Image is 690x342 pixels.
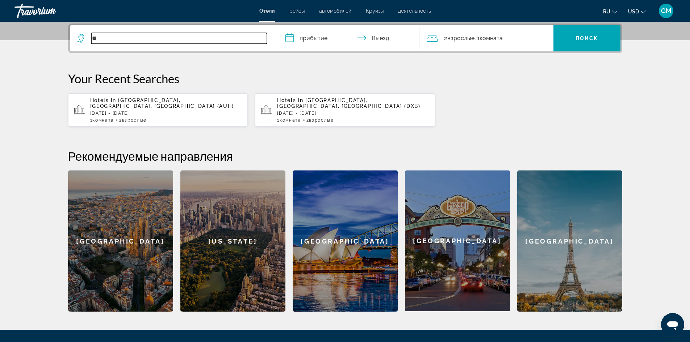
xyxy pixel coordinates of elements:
a: рейсы [289,8,305,14]
a: Отели [259,8,275,14]
div: Search widget [70,25,620,51]
span: USD [628,9,639,14]
button: Поиск [553,25,620,51]
span: 2 [119,118,147,123]
button: Change currency [628,6,646,17]
a: Travorium [14,1,87,20]
h2: Рекомендуемые направления [68,149,622,163]
button: Change language [603,6,617,17]
a: Круизы [366,8,384,14]
p: [DATE] - [DATE] [90,111,242,116]
span: 1 [277,118,301,123]
span: , 1 [474,33,503,43]
p: [DATE] - [DATE] [277,111,429,116]
span: Hotels in [90,97,116,103]
span: 2 [306,118,334,123]
button: Check in and out dates [278,25,419,51]
span: Комната [280,118,301,123]
a: [GEOGRAPHIC_DATA] [517,170,622,312]
span: [GEOGRAPHIC_DATA], [GEOGRAPHIC_DATA], [GEOGRAPHIC_DATA] (DXB) [277,97,421,109]
iframe: Кнопка запуска окна обмена сообщениями [661,313,684,336]
a: [GEOGRAPHIC_DATA] [405,170,510,312]
span: GM [661,7,672,14]
a: [GEOGRAPHIC_DATA] [293,170,398,312]
span: 1 [90,118,114,123]
a: деятельность [398,8,431,14]
button: Hotels in [GEOGRAPHIC_DATA], [GEOGRAPHIC_DATA], [GEOGRAPHIC_DATA] (DXB)[DATE] - [DATE]1Комната2Вз... [255,93,435,127]
button: Travelers: 2 adults, 0 children [419,25,553,51]
span: Взрослые [447,35,474,42]
span: Комната [480,35,503,42]
div: [GEOGRAPHIC_DATA] [405,170,510,311]
span: Взрослые [122,118,147,123]
span: [GEOGRAPHIC_DATA], [GEOGRAPHIC_DATA], [GEOGRAPHIC_DATA] (AUH) [90,97,234,109]
span: Hotels in [277,97,303,103]
span: ru [603,9,610,14]
a: [US_STATE] [180,170,285,312]
span: Комната [92,118,114,123]
a: автомобилей [319,8,351,14]
a: [GEOGRAPHIC_DATA] [68,170,173,312]
p: Your Recent Searches [68,71,622,86]
span: Поиск [576,35,598,41]
span: 2 [444,33,474,43]
button: Hotels in [GEOGRAPHIC_DATA], [GEOGRAPHIC_DATA], [GEOGRAPHIC_DATA] (AUH)[DATE] - [DATE]1Комната2Вз... [68,93,248,127]
button: User Menu [657,3,676,18]
span: Взрослые [309,118,334,123]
